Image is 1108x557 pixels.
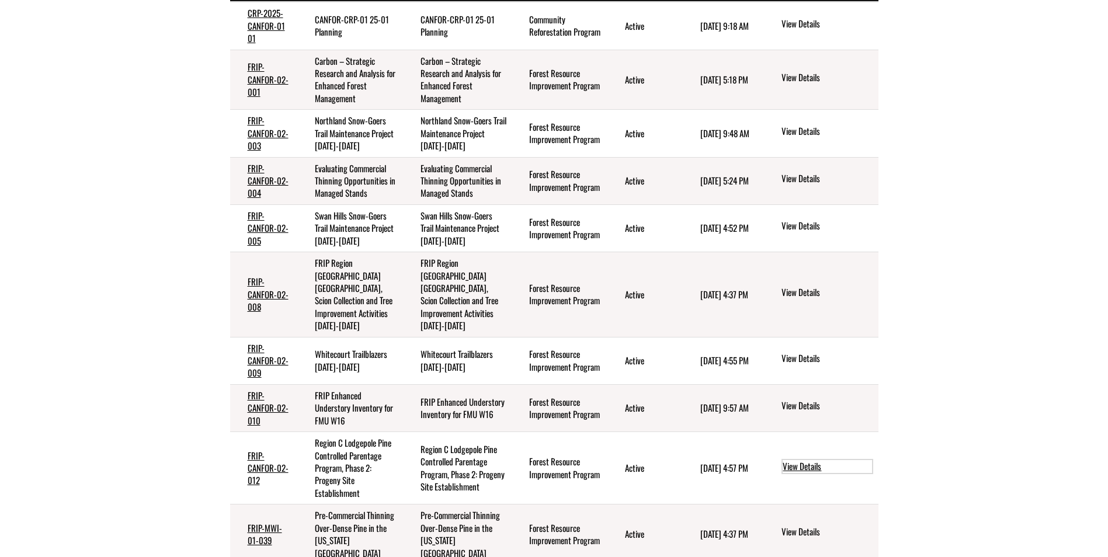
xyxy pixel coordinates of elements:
[683,432,762,504] td: 6/6/2025 4:57 PM
[762,50,878,110] td: action menu
[781,459,873,474] a: View details
[781,525,873,539] a: View details
[297,432,404,504] td: Region C Lodgepole Pine Controlled Parentage Program, Phase 2: Progeny Site Establishment
[700,461,748,474] time: [DATE] 4:57 PM
[297,2,404,50] td: CANFOR-CRP-01 25-01 Planning
[781,286,873,300] a: View details
[607,384,683,431] td: Active
[762,252,878,337] td: action menu
[403,252,512,337] td: FRIP Region C Lodgepole Pine Graft Planting, Scion Collection and Tree Improvement Activities 202...
[683,204,762,252] td: 6/6/2025 4:52 PM
[607,252,683,337] td: Active
[403,50,512,110] td: Carbon – Strategic Research and Analysis for Enhanced Forest Management
[230,2,297,50] td: CRP-2025-CANFOR-01 01
[700,221,749,234] time: [DATE] 4:52 PM
[781,172,873,186] a: View details
[683,110,762,157] td: 5/8/2025 9:48 AM
[297,157,404,204] td: Evaluating Commercial Thinning Opportunities in Managed Stands
[248,449,289,487] a: FRIP-CANFOR-02-012
[607,337,683,384] td: Active
[700,354,749,367] time: [DATE] 4:55 PM
[512,432,607,504] td: Forest Resource Improvement Program
[700,288,748,301] time: [DATE] 4:37 PM
[762,204,878,252] td: action menu
[781,352,873,366] a: View details
[700,174,749,187] time: [DATE] 5:24 PM
[230,157,297,204] td: FRIP-CANFOR-02-004
[297,337,404,384] td: Whitecourt Trailblazers 2022-2027
[512,2,607,50] td: Community Reforestation Program
[230,252,297,337] td: FRIP-CANFOR-02-008
[297,110,404,157] td: Northland Snow-Goers Trail Maintenance Project 2022-2024
[607,2,683,50] td: Active
[248,60,289,98] a: FRIP-CANFOR-02-001
[297,50,404,110] td: Carbon – Strategic Research and Analysis for Enhanced Forest Management
[230,337,297,384] td: FRIP-CANFOR-02-009
[683,157,762,204] td: 6/6/2025 5:24 PM
[230,110,297,157] td: FRIP-CANFOR-02-003
[512,252,607,337] td: Forest Resource Improvement Program
[248,521,282,546] a: FRIP-MWI-01-039
[297,252,404,337] td: FRIP Region C Lodgepole Pine Graft Planting, Scion Collection and Tree Improvement Activities 202...
[683,50,762,110] td: 6/6/2025 5:18 PM
[781,71,873,85] a: View details
[403,432,512,504] td: Region C Lodgepole Pine Controlled Parentage Program, Phase 2: Progeny Site Establishment
[403,204,512,252] td: Swan Hills Snow-Goers Trail Maintenance Project 2022-2024
[248,6,285,44] a: CRP-2025-CANFOR-01 01
[762,432,878,504] td: action menu
[403,2,512,50] td: CANFOR-CRP-01 25-01 Planning
[512,204,607,252] td: Forest Resource Improvement Program
[607,157,683,204] td: Active
[230,432,297,504] td: FRIP-CANFOR-02-012
[248,342,289,380] a: FRIP-CANFOR-02-009
[297,384,404,431] td: FRIP Enhanced Understory Inventory for FMU W16
[762,110,878,157] td: action menu
[683,337,762,384] td: 6/6/2025 4:55 PM
[248,162,289,200] a: FRIP-CANFOR-02-004
[781,18,873,32] a: View details
[700,73,748,86] time: [DATE] 5:18 PM
[403,157,512,204] td: Evaluating Commercial Thinning Opportunities in Managed Stands
[700,19,749,32] time: [DATE] 9:18 AM
[230,50,297,110] td: FRIP-CANFOR-02-001
[762,2,878,50] td: action menu
[230,204,297,252] td: FRIP-CANFOR-02-005
[781,125,873,139] a: View details
[762,384,878,431] td: action menu
[512,337,607,384] td: Forest Resource Improvement Program
[607,50,683,110] td: Active
[762,157,878,204] td: action menu
[781,220,873,234] a: View details
[512,384,607,431] td: Forest Resource Improvement Program
[683,252,762,337] td: 6/6/2025 4:37 PM
[683,2,762,50] td: 9/4/2025 9:18 AM
[607,110,683,157] td: Active
[248,209,289,247] a: FRIP-CANFOR-02-005
[512,110,607,157] td: Forest Resource Improvement Program
[762,337,878,384] td: action menu
[248,389,289,427] a: FRIP-CANFOR-02-010
[512,157,607,204] td: Forest Resource Improvement Program
[403,337,512,384] td: Whitecourt Trailblazers 2022-2027
[230,384,297,431] td: FRIP-CANFOR-02-010
[403,110,512,157] td: Northland Snow-Goers Trail Maintenance Project 2022-2024
[403,384,512,431] td: FRIP Enhanced Understory Inventory for FMU W16
[700,127,749,140] time: [DATE] 9:48 AM
[297,204,404,252] td: Swan Hills Snow-Goers Trail Maintenance Project 2022-2024
[781,399,873,413] a: View details
[683,384,762,431] td: 5/8/2025 9:57 AM
[607,432,683,504] td: Active
[700,401,749,414] time: [DATE] 9:57 AM
[607,204,683,252] td: Active
[700,527,748,540] time: [DATE] 4:37 PM
[248,114,289,152] a: FRIP-CANFOR-02-003
[248,275,289,313] a: FRIP-CANFOR-02-008
[512,50,607,110] td: Forest Resource Improvement Program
